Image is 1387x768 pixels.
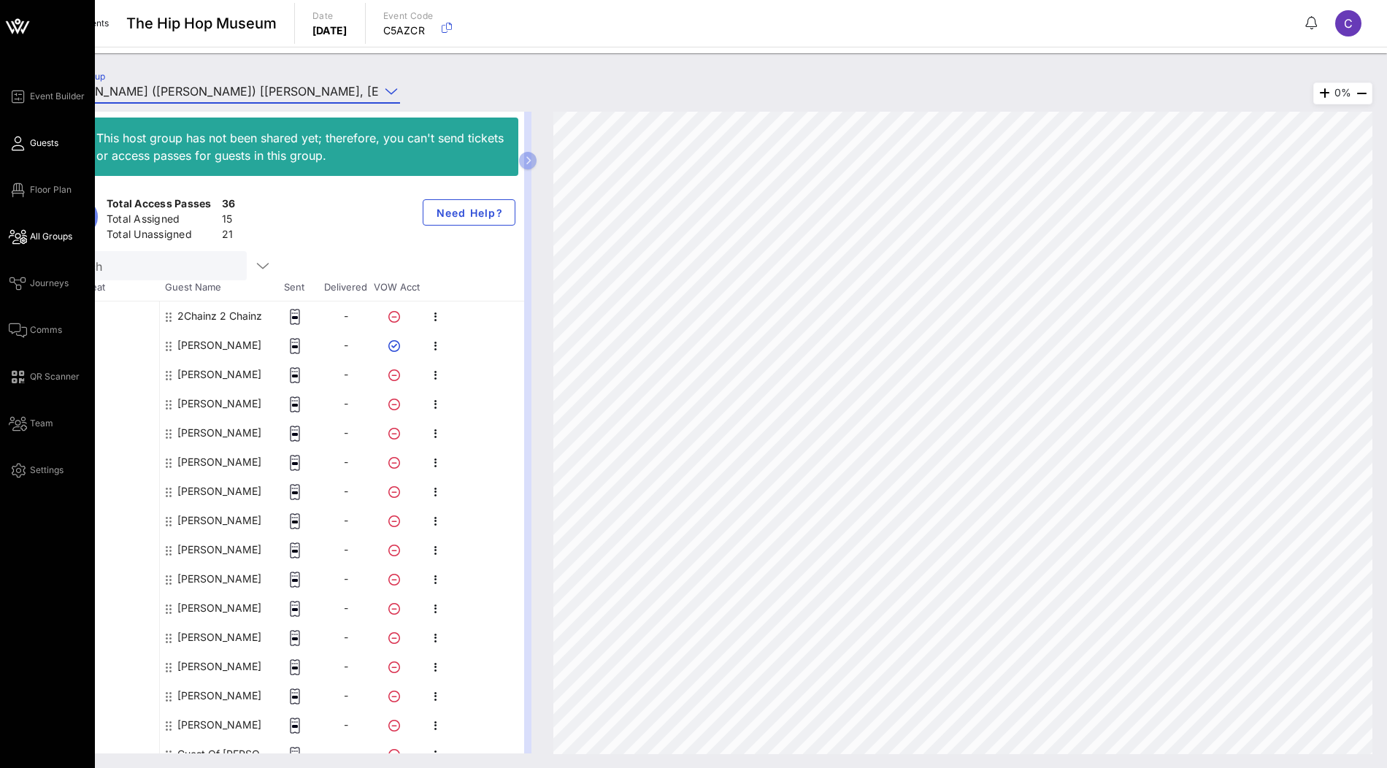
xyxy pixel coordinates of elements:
div: Jenny Kim [177,564,261,594]
div: - [50,623,159,652]
div: - [50,477,159,506]
span: - [344,572,348,585]
a: All Groups [9,228,72,245]
span: - [344,456,348,468]
span: VOW Acct [371,280,422,295]
span: QR Scanner [30,370,80,383]
div: Jay Peterson [177,535,261,564]
a: Team [9,415,53,432]
span: Settings [30,464,64,477]
a: Comms [9,321,62,339]
span: - [344,368,348,380]
a: Journeys [9,274,69,292]
div: - [50,535,159,564]
div: Darryl Porter [177,360,261,389]
span: - [344,748,348,760]
span: Need Help? [435,207,503,219]
p: Event Code [383,9,434,23]
span: Floor Plan [30,183,72,196]
div: - [50,302,159,331]
div: Jason Hurwitz [177,506,261,535]
span: - [344,514,348,526]
span: Comms [30,323,62,337]
span: The Hip Hop Museum [126,12,277,34]
span: Delivered [320,280,371,295]
div: - [50,710,159,740]
span: - [344,631,348,643]
div: Whitney Hurwitz [177,710,261,740]
a: QR Scanner [9,368,80,385]
div: - [50,389,159,418]
p: Date [312,9,347,23]
span: - [344,718,348,731]
span: Guests [30,137,58,150]
a: Guests [9,134,58,152]
div: Golnar Khosrowshahi [177,477,261,506]
div: Eliza Gairard [177,389,261,418]
span: All Groups [30,230,72,243]
div: Total Access Passes [107,196,216,215]
span: - [344,397,348,410]
span: - [344,310,348,322]
span: - [344,689,348,702]
div: C [1335,10,1361,37]
p: [DATE] [312,23,347,38]
div: Total Unassigned [107,227,216,245]
div: This host group has not been shared yet; therefore, you can't send tickets or access passes for g... [96,129,507,164]
a: Floor Plan [9,181,72,199]
span: - [344,660,348,672]
span: - [344,339,348,351]
div: - [50,564,159,594]
div: - [50,506,159,535]
div: - [50,681,159,710]
div: - [50,360,159,389]
span: Event Builder [30,90,85,103]
div: - [50,448,159,477]
div: 15 [222,212,236,230]
div: - [50,331,159,360]
div: 2Chainz 2 Chainz [177,302,262,331]
div: Ryan Taylor [177,652,261,681]
div: - [50,652,159,681]
div: - [50,594,159,623]
div: - [50,418,159,448]
div: Faith Newman [177,448,261,477]
div: Jonathan Schulhof [177,594,261,623]
a: Event Builder [9,88,85,105]
span: Table, Seat [50,280,159,295]
span: - [344,543,348,556]
span: Journeys [30,277,69,290]
div: Total Assigned [107,212,216,230]
span: Guest Name [159,280,269,295]
div: Elizabeth Taylor [177,418,261,448]
span: - [344,485,348,497]
span: - [344,426,348,439]
div: 0% [1313,82,1372,104]
span: Team [30,417,53,430]
div: 36 [222,196,236,215]
p: C5AZCR [383,23,434,38]
button: Need Help? [423,199,515,226]
span: Sent [269,280,320,295]
a: Settings [9,461,64,479]
div: Kimberly Kravis- Schulhof [177,623,261,652]
div: Aaron Siegel [177,331,261,360]
div: 21 [222,227,236,245]
span: - [344,602,348,614]
div: Suzanne Arrabito [177,681,261,710]
span: C [1344,16,1353,31]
